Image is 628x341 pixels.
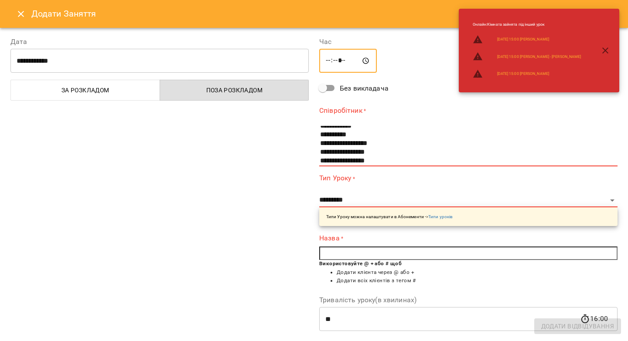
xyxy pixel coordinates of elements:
[31,7,618,20] h6: Додати Заняття
[497,37,549,42] a: [DATE] 15:00 [PERSON_NAME]
[10,80,160,101] button: За розкладом
[497,54,581,60] a: [DATE] 15:00 [PERSON_NAME] - [PERSON_NAME]
[16,85,155,95] span: За розкладом
[10,38,309,45] label: Дата
[319,105,618,115] label: Співробітник
[497,71,549,77] a: [DATE] 15:00 [PERSON_NAME]
[337,277,618,285] li: Додати всіх клієнтів з тегом #
[319,297,618,304] label: Тривалість уроку(в хвилинах)
[466,18,588,31] li: Онлайн : Кімната зайнята під інший урок
[326,213,453,220] p: Типи Уроку можна налаштувати в Абонементи ->
[428,214,453,219] a: Типи уроків
[337,268,618,277] li: Додати клієнта через @ або +
[160,80,309,101] button: Поза розкладом
[10,3,31,24] button: Close
[319,173,618,183] label: Тип Уроку
[319,233,618,243] label: Назва
[165,85,304,95] span: Поза розкладом
[340,83,389,94] span: Без викладача
[319,260,402,267] b: Використовуйте @ + або # щоб
[319,38,618,45] label: Час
